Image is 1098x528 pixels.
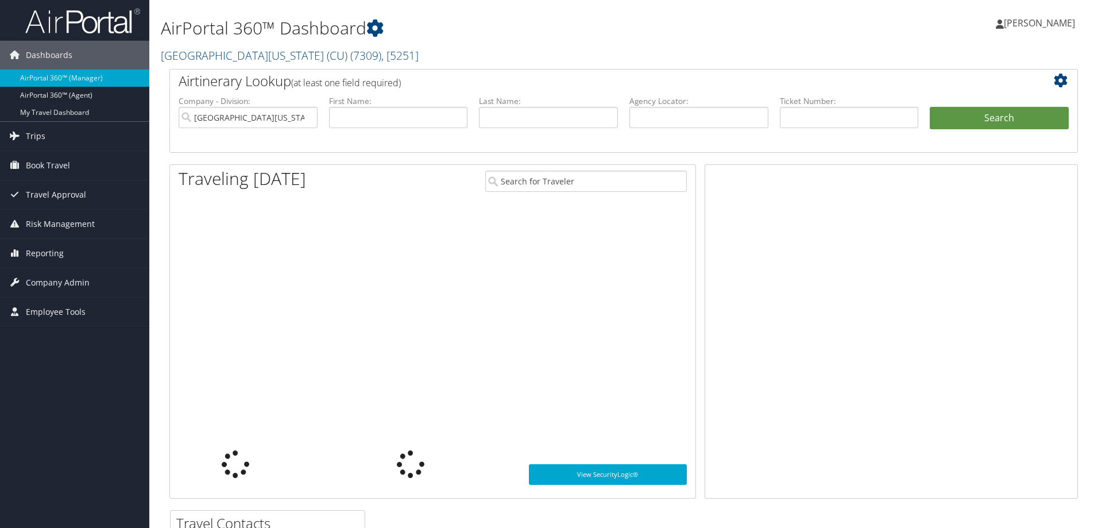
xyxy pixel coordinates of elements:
[930,107,1069,130] button: Search
[780,95,919,107] label: Ticket Number:
[350,48,381,63] span: ( 7309 )
[26,41,72,70] span: Dashboards
[26,210,95,238] span: Risk Management
[26,151,70,180] span: Book Travel
[26,122,45,151] span: Trips
[179,95,318,107] label: Company - Division:
[25,7,140,34] img: airportal-logo.png
[26,268,90,297] span: Company Admin
[26,180,86,209] span: Travel Approval
[26,239,64,268] span: Reporting
[996,6,1087,40] a: [PERSON_NAME]
[485,171,687,192] input: Search for Traveler
[26,298,86,326] span: Employee Tools
[329,95,468,107] label: First Name:
[291,76,401,89] span: (at least one field required)
[179,71,993,91] h2: Airtinerary Lookup
[479,95,618,107] label: Last Name:
[179,167,306,191] h1: Traveling [DATE]
[1004,17,1075,29] span: [PERSON_NAME]
[529,464,687,485] a: View SecurityLogic®
[381,48,419,63] span: , [ 5251 ]
[161,16,778,40] h1: AirPortal 360™ Dashboard
[629,95,768,107] label: Agency Locator:
[161,48,419,63] a: [GEOGRAPHIC_DATA][US_STATE] (CU)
